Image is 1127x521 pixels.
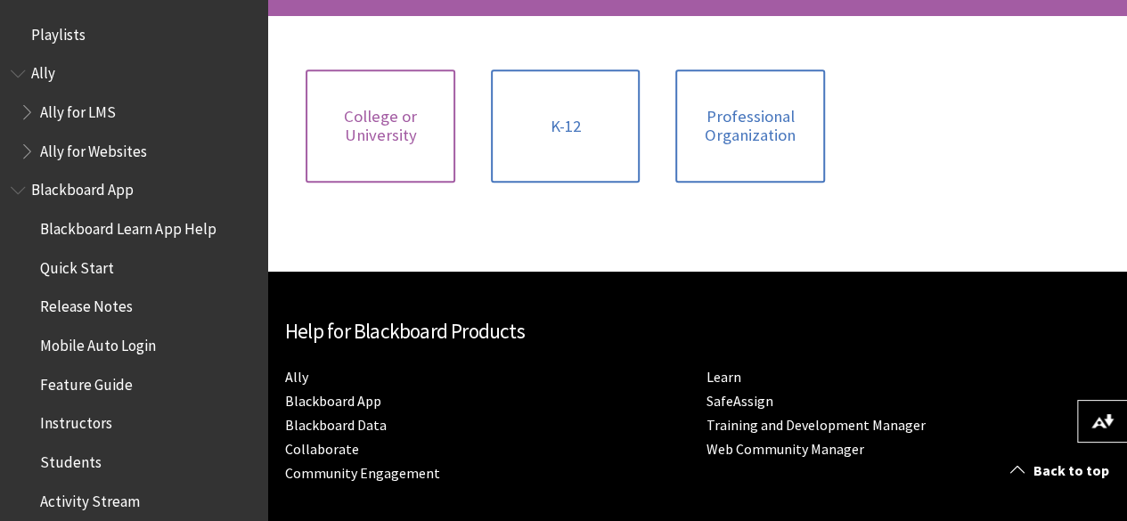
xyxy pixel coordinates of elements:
[40,97,116,121] span: Ally for LMS
[285,392,381,411] a: Blackboard App
[40,447,102,471] span: Students
[285,368,308,387] a: Ally
[11,59,257,167] nav: Book outline for Anthology Ally Help
[706,440,864,459] a: Web Community Manager
[675,69,825,183] a: Professional Organization
[997,454,1127,487] a: Back to top
[40,486,140,510] span: Activity Stream
[306,69,455,183] a: College or University
[31,59,55,83] span: Ally
[31,20,86,44] span: Playlists
[491,69,641,183] a: K-12
[31,175,134,199] span: Blackboard App
[285,416,387,435] a: Blackboard Data
[40,214,216,238] span: Blackboard Learn App Help
[40,409,112,433] span: Instructors
[285,316,1109,347] h2: Help for Blackboard Products
[285,440,359,459] a: Collaborate
[40,292,133,316] span: Release Notes
[551,117,581,136] span: K-12
[40,330,156,354] span: Mobile Auto Login
[40,136,147,160] span: Ally for Websites
[285,464,440,483] a: Community Engagement
[40,370,133,394] span: Feature Guide
[706,368,741,387] a: Learn
[706,416,926,435] a: Training and Development Manager
[706,392,773,411] a: SafeAssign
[40,253,114,277] span: Quick Start
[686,107,814,145] span: Professional Organization
[316,107,445,145] span: College or University
[11,20,257,50] nav: Book outline for Playlists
